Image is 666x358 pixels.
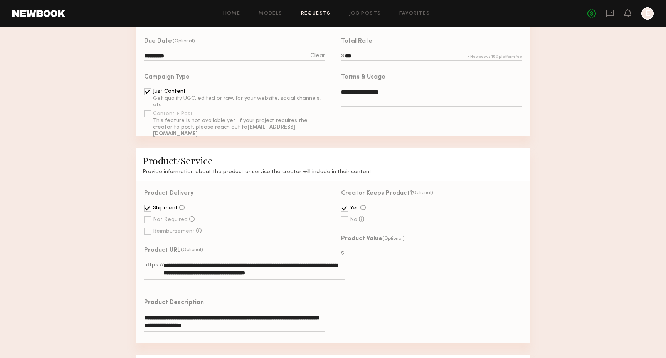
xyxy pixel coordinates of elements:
div: Campaign Type [144,74,190,80]
div: (Optional) [411,190,433,196]
div: Total Rate [341,38,372,45]
a: E [641,7,654,20]
div: Product Description [144,300,204,306]
div: (Optional) [181,247,203,253]
div: Yes [350,206,359,211]
div: Creator Keeps Product? [341,191,413,197]
div: Get quality UGC, edited or raw, for your website, social channels, etc. [153,95,325,109]
span: Product/Service [143,154,213,167]
div: No [350,217,357,222]
div: Product Delivery [144,191,193,197]
a: Job Posts [349,11,381,16]
a: Models [259,11,282,16]
div: Not Required [153,217,188,222]
div: Product Value [341,236,382,242]
div: Terms & Usage [341,74,385,80]
div: Shipment [153,206,178,211]
div: This feature is not available yet. If your project requires the creator to post, please reach out... [153,118,325,137]
div: Reimbursement [153,229,195,234]
div: Just Content [153,89,186,94]
h3: Provide information about the product or service the creator will include in their content. [143,169,523,175]
div: Due Date [144,38,172,45]
div: (Optional) [173,38,195,44]
a: Favorites [399,11,430,16]
div: Content + Post [153,111,193,117]
div: Product URL [144,248,180,254]
b: [EMAIL_ADDRESS][DOMAIN_NAME] [153,125,295,136]
a: Requests [301,11,331,16]
div: (Optional) [382,236,405,241]
div: Clear [310,53,325,59]
a: Home [223,11,240,16]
